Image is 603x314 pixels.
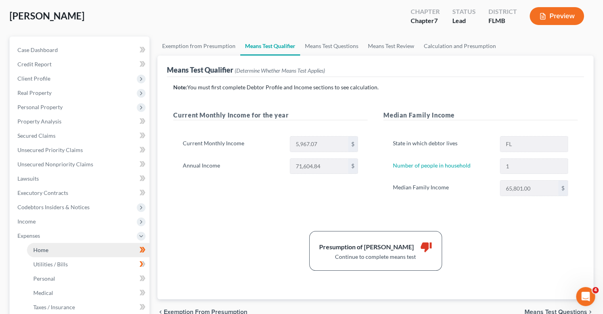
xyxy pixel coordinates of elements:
[488,7,517,16] div: District
[235,67,325,74] span: (Determine Whether Means Test Applies)
[319,243,414,252] div: Presumption of [PERSON_NAME]
[17,204,90,210] span: Codebtors Insiders & Notices
[434,17,438,24] span: 7
[179,136,285,152] label: Current Monthly Income
[240,37,300,56] a: Means Test Qualifier
[411,16,440,25] div: Chapter
[157,37,240,56] a: Exemption from Presumption
[488,16,517,25] div: FLMB
[17,189,68,196] span: Executory Contracts
[11,43,149,57] a: Case Dashboard
[290,137,348,152] input: 0.00
[576,287,595,306] iframe: Intercom live chat
[393,162,471,169] a: Number of people in household
[17,146,83,153] span: Unsecured Priority Claims
[11,157,149,171] a: Unsecured Nonpriority Claims
[11,143,149,157] a: Unsecured Priority Claims
[411,7,440,16] div: Chapter
[300,37,363,56] a: Means Test Questions
[500,137,568,152] input: State
[27,286,149,300] a: Medical
[33,261,68,268] span: Utilities / Bills
[363,37,419,56] a: Means Test Review
[383,110,578,120] h5: Median Family Income
[389,136,496,152] label: State in which debtor lives
[33,289,53,296] span: Medical
[27,243,149,257] a: Home
[389,180,496,196] label: Median Family Income
[11,129,149,143] a: Secured Claims
[17,218,36,225] span: Income
[11,186,149,200] a: Executory Contracts
[17,104,63,110] span: Personal Property
[420,241,432,253] i: thumb_down
[452,7,476,16] div: Status
[290,159,348,174] input: 0.00
[17,61,52,67] span: Credit Report
[17,118,61,125] span: Property Analysis
[17,232,40,239] span: Expenses
[348,159,358,174] div: $
[17,89,52,96] span: Real Property
[500,181,558,196] input: 0.00
[348,137,358,152] div: $
[179,158,285,174] label: Annual Income
[319,253,432,261] div: Continue to complete means test
[173,110,368,120] h5: Current Monthly Income for the year
[17,175,39,182] span: Lawsuits
[17,132,56,139] span: Secured Claims
[27,257,149,272] a: Utilities / Bills
[592,287,599,293] span: 4
[11,171,149,186] a: Lawsuits
[33,247,48,253] span: Home
[452,16,476,25] div: Lead
[17,46,58,53] span: Case Dashboard
[530,7,584,25] button: Preview
[11,114,149,129] a: Property Analysis
[419,37,501,56] a: Calculation and Presumption
[10,10,84,21] span: [PERSON_NAME]
[27,272,149,286] a: Personal
[558,181,568,196] div: $
[33,304,75,310] span: Taxes / Insurance
[173,84,187,91] strong: Note:
[17,75,50,82] span: Client Profile
[500,159,568,174] input: --
[11,57,149,71] a: Credit Report
[33,275,55,282] span: Personal
[167,65,325,75] div: Means Test Qualifier
[173,83,578,91] p: You must first complete Debtor Profile and Income sections to see calculation.
[17,161,93,168] span: Unsecured Nonpriority Claims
